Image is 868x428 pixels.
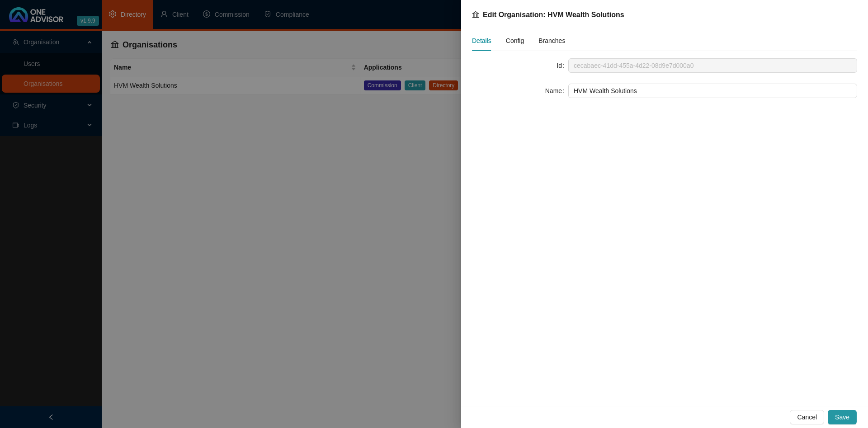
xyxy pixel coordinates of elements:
[557,58,568,73] label: Id
[835,412,849,422] span: Save
[472,11,479,18] span: bank
[790,410,824,424] button: Cancel
[472,36,491,46] div: Details
[545,84,568,98] label: Name
[506,38,524,44] span: Config
[828,410,857,424] button: Save
[483,11,624,19] span: Edit Organisation: HVM Wealth Solutions
[538,36,565,46] div: Branches
[797,412,817,422] span: Cancel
